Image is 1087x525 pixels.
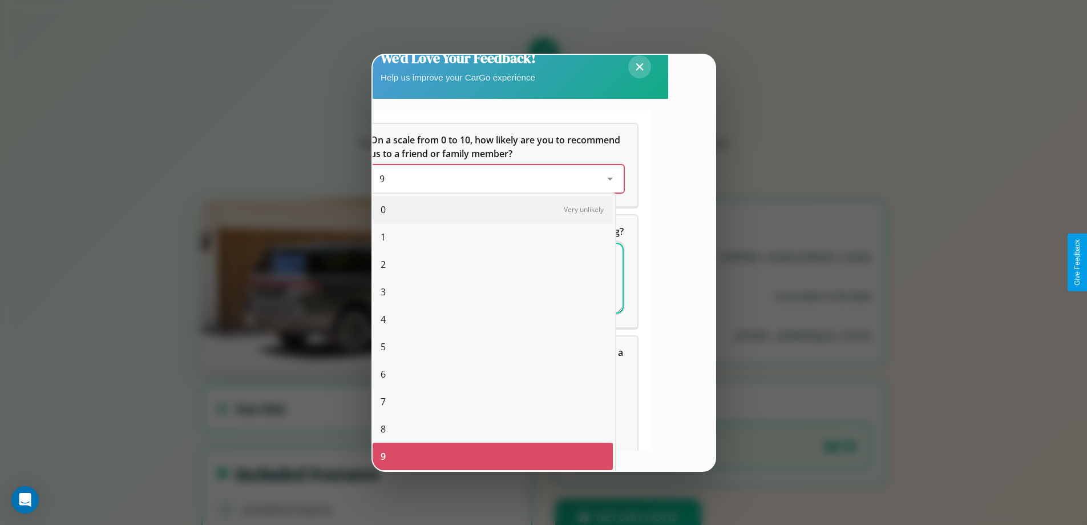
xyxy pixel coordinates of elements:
span: 9 [379,173,385,185]
span: What can we do to make your experience more satisfying? [370,225,624,238]
div: 0 [373,196,613,223]
span: 7 [381,395,386,408]
span: 3 [381,285,386,299]
div: On a scale from 0 to 10, how likely are you to recommend us to a friend or family member? [370,165,624,193]
div: 8 [373,415,613,443]
span: 1 [381,230,386,244]
div: Open Intercom Messenger [11,486,39,514]
div: Give Feedback [1073,239,1081,286]
span: 6 [381,367,386,381]
div: 1 [373,223,613,251]
span: Which of the following features do you value the most in a vehicle? [370,346,625,372]
span: On a scale from 0 to 10, how likely are you to recommend us to a friend or family member? [370,134,623,160]
span: 9 [381,450,386,463]
h2: We'd Love Your Feedback! [381,49,536,67]
div: 3 [373,278,613,306]
p: Help us improve your CarGo experience [381,70,536,85]
span: 2 [381,258,386,271]
div: On a scale from 0 to 10, how likely are you to recommend us to a friend or family member? [357,124,637,206]
span: 4 [381,312,386,326]
div: 2 [373,251,613,278]
span: Very unlikely [564,205,604,214]
div: 9 [373,443,613,470]
span: 0 [381,203,386,217]
h5: On a scale from 0 to 10, how likely are you to recommend us to a friend or family member? [370,133,624,161]
div: 6 [373,360,613,388]
span: 8 [381,422,386,436]
div: 4 [373,306,613,333]
div: 10 [373,470,613,498]
span: 5 [381,340,386,354]
div: 5 [373,333,613,360]
div: 7 [373,388,613,415]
